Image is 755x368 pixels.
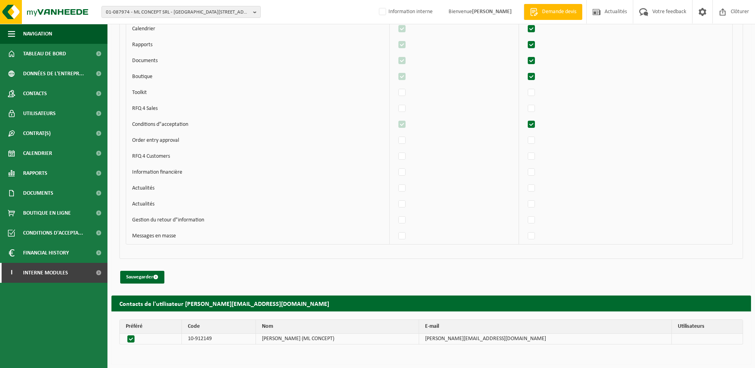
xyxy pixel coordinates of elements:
td: Boutique [126,69,390,85]
td: Rapports [126,37,390,53]
span: Financial History [23,243,69,263]
td: Gestion du retour d"information [126,212,390,228]
span: Calendrier [23,143,52,163]
span: Navigation [23,24,52,44]
td: Information financière [126,164,390,180]
td: RFQ 4 Sales [126,101,390,117]
td: Conditions d"acceptation [126,117,390,133]
span: I [8,263,15,283]
span: Contacts [23,84,47,104]
span: Données de l'entrepr... [23,64,84,84]
th: Code [182,320,256,334]
span: Boutique en ligne [23,203,71,223]
strong: [PERSON_NAME] [472,9,512,15]
span: Rapports [23,163,47,183]
td: Actualités [126,180,390,196]
h2: Contacts de l'utilisateur [PERSON_NAME][EMAIL_ADDRESS][DOMAIN_NAME] [111,296,751,311]
td: [PERSON_NAME][EMAIL_ADDRESS][DOMAIN_NAME] [419,334,671,344]
span: Contrat(s) [23,123,51,143]
td: Documents [126,53,390,69]
td: Calendrier [126,21,390,37]
span: Tableau de bord [23,44,66,64]
label: Information interne [377,6,433,18]
span: Demande devis [540,8,578,16]
button: 01-087974 - ML CONCEPT SRL - [GEOGRAPHIC_DATA][STREET_ADDRESS] [101,6,261,18]
td: Order entry approval [126,133,390,149]
th: Nom [256,320,419,334]
td: Toolkit [126,85,390,101]
td: Actualités [126,196,390,212]
span: Utilisateurs [23,104,56,123]
td: Messages en masse [126,228,390,244]
th: Préféré [120,320,182,334]
th: Utilisateurs [672,320,743,334]
td: [PERSON_NAME] (ML CONCEPT) [256,334,419,344]
th: E-mail [419,320,671,334]
td: 10-912149 [182,334,256,344]
td: RFQ 4 Customers [126,149,390,164]
span: Conditions d'accepta... [23,223,83,243]
a: Demande devis [524,4,582,20]
button: Sauvegarder [120,271,164,284]
span: Interne modules [23,263,68,283]
span: 01-087974 - ML CONCEPT SRL - [GEOGRAPHIC_DATA][STREET_ADDRESS] [106,6,250,18]
span: Documents [23,183,53,203]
